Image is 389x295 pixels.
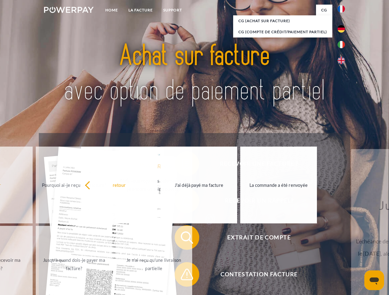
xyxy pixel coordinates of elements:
a: CG (achat sur facture) [233,15,332,26]
a: CG [316,5,332,16]
div: Pourquoi ai-je reçu une facture? [39,181,109,189]
button: Contestation Facture [175,262,335,287]
span: Extrait de compte [184,225,334,250]
img: de [338,25,345,33]
img: it [338,41,345,48]
iframe: Bouton de lancement de la fenêtre de messagerie [364,270,384,290]
img: en [338,57,345,64]
button: Extrait de compte [175,225,335,250]
a: Home [100,5,123,16]
span: Contestation Facture [184,262,334,287]
a: CG (Compte de crédit/paiement partiel) [233,26,332,37]
a: LA FACTURE [123,5,158,16]
img: fr [338,5,345,13]
img: logo-powerpay-white.svg [44,7,94,13]
div: Je n'ai reçu qu'une livraison partielle [119,256,188,273]
div: La commande a été renvoyée [244,181,313,189]
a: Support [158,5,187,16]
img: title-powerpay_fr.svg [59,29,330,118]
div: J'ai déjà payé ma facture [164,181,233,189]
div: retour [85,181,154,189]
div: Jusqu'à quand dois-je payer ma facture? [39,256,109,273]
